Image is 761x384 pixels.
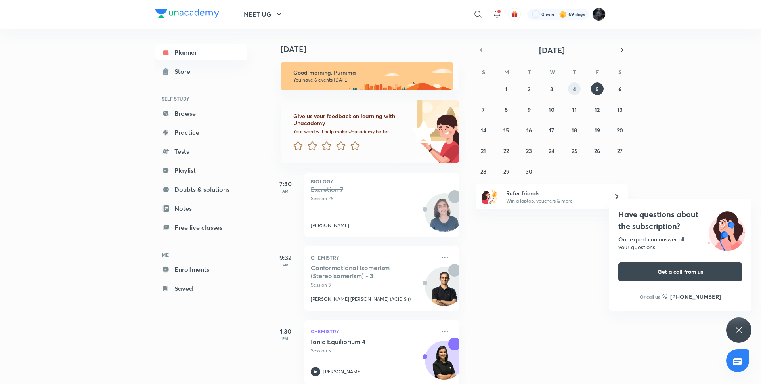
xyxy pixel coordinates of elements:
button: September 6, 2025 [614,82,626,95]
p: AM [270,189,301,193]
a: Doubts & solutions [155,181,247,197]
a: Playlist [155,162,247,178]
button: September 23, 2025 [523,144,535,157]
button: September 18, 2025 [568,124,581,136]
button: September 17, 2025 [545,124,558,136]
button: September 24, 2025 [545,144,558,157]
img: Company Logo [155,9,219,18]
img: Avatar [425,198,463,236]
span: [DATE] [539,45,565,55]
abbr: September 17, 2025 [549,126,554,134]
p: Win a laptop, vouchers & more [506,197,604,204]
img: feedback_image [385,100,459,163]
p: Session 26 [311,195,435,202]
abbr: September 2, 2025 [528,85,530,93]
abbr: September 21, 2025 [481,147,486,155]
img: morning [281,62,453,90]
button: avatar [508,8,521,21]
abbr: Friday [596,68,599,76]
abbr: Saturday [618,68,621,76]
abbr: September 18, 2025 [572,126,577,134]
abbr: September 10, 2025 [549,106,554,113]
img: Avatar [425,345,463,383]
img: referral [482,189,498,204]
p: Your word will help make Unacademy better [293,128,409,135]
img: Avatar [425,271,463,309]
abbr: September 1, 2025 [505,85,507,93]
abbr: September 22, 2025 [503,147,509,155]
button: September 10, 2025 [545,103,558,116]
button: September 22, 2025 [500,144,512,157]
p: [PERSON_NAME] [PERSON_NAME] (ACiD Sir) [311,296,411,303]
abbr: September 12, 2025 [595,106,600,113]
button: September 12, 2025 [591,103,604,116]
h4: [DATE] [281,44,467,54]
h5: 1:30 [270,327,301,336]
img: streak [559,10,567,18]
a: Enrollments [155,262,247,277]
p: Session 3 [311,281,435,288]
button: September 3, 2025 [545,82,558,95]
button: September 2, 2025 [523,82,535,95]
abbr: September 25, 2025 [572,147,577,155]
button: September 27, 2025 [614,144,626,157]
h5: Conformational Isomerism (Stereoisomerism) - 3 [311,264,409,280]
p: PM [270,336,301,341]
h5: 9:32 [270,253,301,262]
abbr: Sunday [482,68,485,76]
button: September 14, 2025 [477,124,490,136]
abbr: Monday [504,68,509,76]
abbr: September 9, 2025 [528,106,531,113]
button: September 5, 2025 [591,82,604,95]
abbr: September 30, 2025 [526,168,532,175]
abbr: September 16, 2025 [526,126,532,134]
p: [PERSON_NAME] [311,222,349,229]
abbr: September 4, 2025 [573,85,576,93]
h5: 7:30 [270,179,301,189]
button: September 21, 2025 [477,144,490,157]
h6: Give us your feedback on learning with Unacademy [293,113,409,127]
abbr: September 7, 2025 [482,106,485,113]
abbr: September 14, 2025 [481,126,486,134]
a: Company Logo [155,9,219,20]
button: Get a call from us [618,262,742,281]
p: [PERSON_NAME] [323,368,362,375]
abbr: September 13, 2025 [617,106,623,113]
abbr: September 29, 2025 [503,168,509,175]
p: Session 5 [311,347,435,354]
button: September 19, 2025 [591,124,604,136]
abbr: Thursday [573,68,576,76]
abbr: September 5, 2025 [596,85,599,93]
h6: [PHONE_NUMBER] [670,292,721,301]
button: September 25, 2025 [568,144,581,157]
abbr: September 6, 2025 [618,85,621,93]
button: September 29, 2025 [500,165,512,178]
div: Our expert can answer all your questions [618,235,742,251]
p: Biology [311,179,453,184]
a: Tests [155,143,247,159]
button: September 26, 2025 [591,144,604,157]
abbr: September 3, 2025 [550,85,553,93]
abbr: September 11, 2025 [572,106,577,113]
abbr: September 15, 2025 [503,126,509,134]
button: September 11, 2025 [568,103,581,116]
p: Or call us [640,293,660,300]
a: Notes [155,201,247,216]
abbr: September 24, 2025 [549,147,554,155]
button: September 4, 2025 [568,82,581,95]
abbr: September 28, 2025 [480,168,486,175]
button: September 30, 2025 [523,165,535,178]
button: September 9, 2025 [523,103,535,116]
abbr: Wednesday [550,68,555,76]
a: Browse [155,105,247,121]
button: September 15, 2025 [500,124,512,136]
h4: Have questions about the subscription? [618,208,742,232]
h6: SELF STUDY [155,92,247,105]
a: Planner [155,44,247,60]
button: September 28, 2025 [477,165,490,178]
h5: Excretion 7 [311,185,409,193]
p: Chemistry [311,253,435,262]
p: Chemistry [311,327,435,336]
img: Purnima Sharma [592,8,606,21]
button: NEET UG [239,6,289,22]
